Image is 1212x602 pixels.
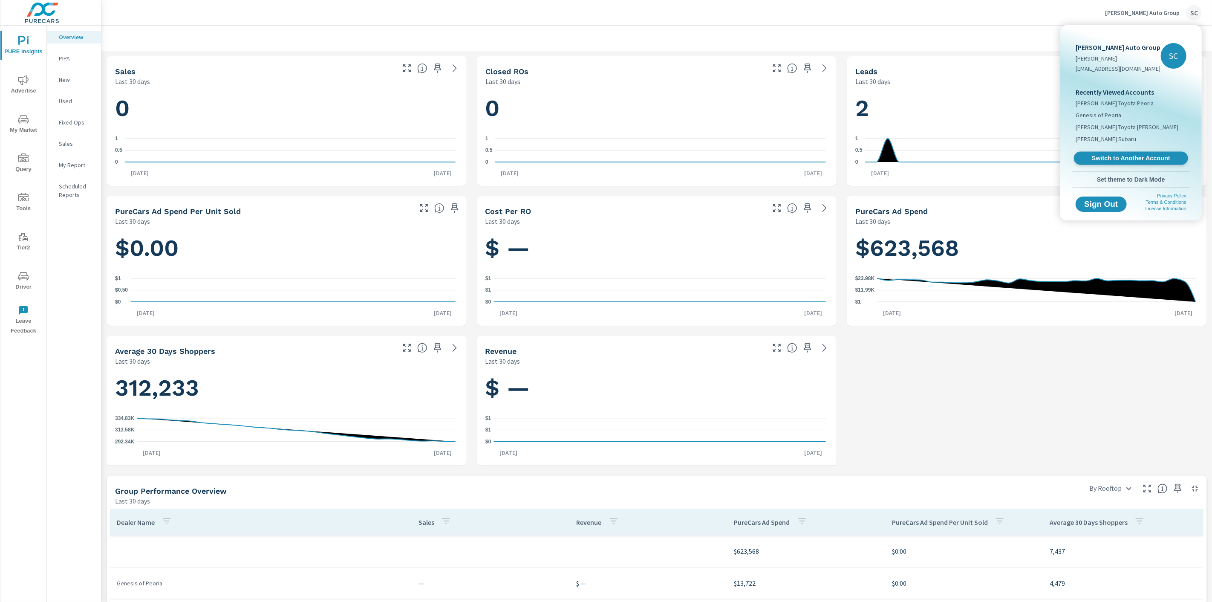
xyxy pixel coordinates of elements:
span: [PERSON_NAME] Toyota Peoria [1076,99,1154,107]
span: Genesis of Peoria [1076,111,1121,119]
p: [EMAIL_ADDRESS][DOMAIN_NAME] [1076,64,1160,73]
a: Switch to Another Account [1074,152,1188,165]
p: Recently Viewed Accounts [1076,87,1186,97]
a: License Information [1146,206,1186,211]
a: Terms & Conditions [1146,200,1186,205]
a: Privacy Policy [1157,193,1186,198]
button: Set theme to Dark Mode [1072,172,1190,187]
p: [PERSON_NAME] Auto Group [1076,42,1160,52]
span: [PERSON_NAME] Toyota [PERSON_NAME] [1076,123,1178,131]
div: SC [1161,43,1186,69]
button: Sign Out [1076,197,1127,212]
p: [PERSON_NAME] [1076,54,1160,63]
span: Sign Out [1082,200,1120,208]
span: [PERSON_NAME] Subaru [1076,135,1136,143]
span: Set theme to Dark Mode [1076,176,1186,183]
span: Switch to Another Account [1079,154,1183,162]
